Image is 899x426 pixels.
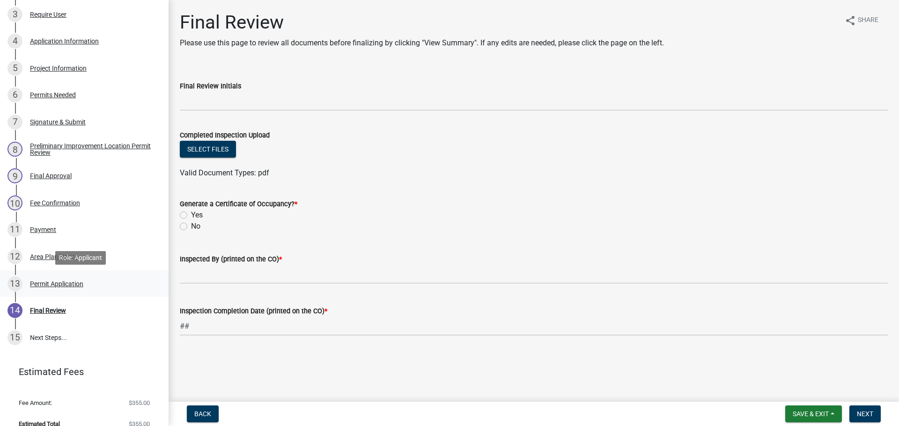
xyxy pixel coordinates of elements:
[837,11,886,29] button: shareShare
[845,15,856,26] i: share
[30,119,86,125] div: Signature & Submit
[7,115,22,130] div: 7
[7,168,22,183] div: 9
[191,221,200,232] label: No
[7,34,22,49] div: 4
[849,405,881,422] button: Next
[30,38,99,44] div: Application Information
[7,7,22,22] div: 3
[7,61,22,76] div: 5
[30,11,66,18] div: Require User
[180,201,297,208] label: Generate a Certificate of Occupancy?
[180,132,270,139] label: Completed Inspection Upload
[7,362,154,381] a: Estimated Fees
[7,249,22,264] div: 12
[30,65,87,72] div: Project Information
[7,195,22,210] div: 10
[180,168,269,177] span: Valid Document Types: pdf
[180,83,241,90] label: Final Review Initials
[30,92,76,98] div: Permits Needed
[19,400,52,406] span: Fee Amount:
[30,226,56,233] div: Payment
[180,256,282,263] label: Inspected By (printed on the CO)
[7,142,22,157] div: 8
[7,276,22,291] div: 13
[30,143,154,156] div: Preliminary Improvement Location Permit Review
[857,410,873,418] span: Next
[30,200,80,206] div: Fee Confirmation
[7,330,22,345] div: 15
[785,405,842,422] button: Save & Exit
[180,141,236,158] button: Select files
[7,303,22,318] div: 14
[194,410,211,418] span: Back
[30,307,66,314] div: Final Review
[55,251,106,265] div: Role: Applicant
[180,37,664,49] p: Please use this page to review all documents before finalizing by clicking "View Summary". If any...
[7,87,22,102] div: 6
[180,11,664,34] h1: Final Review
[180,308,327,315] label: Inspection Completion Date (printed on the CO)
[191,209,203,221] label: Yes
[187,405,219,422] button: Back
[7,222,22,237] div: 11
[30,253,78,260] div: Area Plan Notice
[858,15,878,26] span: Share
[129,400,150,406] span: $355.00
[30,281,83,287] div: Permit Application
[793,410,829,418] span: Save & Exit
[30,173,72,179] div: Final Approval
